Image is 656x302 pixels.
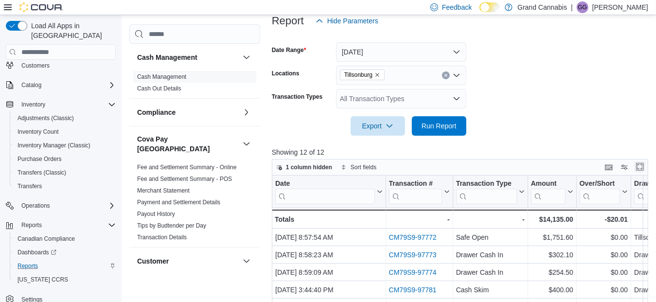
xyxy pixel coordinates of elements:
[137,107,239,117] button: Compliance
[272,15,304,27] h3: Report
[18,155,62,163] span: Purchase Orders
[21,202,50,210] span: Operations
[592,1,648,13] p: [PERSON_NAME]
[272,161,336,173] button: 1 column hidden
[275,266,383,278] div: [DATE] 8:59:09 AM
[137,176,232,182] a: Fee and Settlement Summary - POS
[531,249,573,261] div: $302.10
[18,262,38,270] span: Reports
[241,255,252,267] button: Customer
[18,235,75,243] span: Canadian Compliance
[18,60,53,71] a: Customers
[272,147,652,157] p: Showing 12 of 12
[2,199,120,213] button: Operations
[453,71,461,79] button: Open list of options
[422,121,457,131] span: Run Report
[137,234,187,241] a: Transaction Details
[275,179,375,189] div: Date
[137,222,206,229] a: Tips by Budtender per Day
[456,179,516,189] div: Transaction Type
[517,1,567,13] p: Grand Cannabis
[340,70,385,80] span: Tillsonburg
[344,70,372,80] span: Tillsonburg
[137,199,220,206] a: Payment and Settlement Details
[10,152,120,166] button: Purchase Orders
[21,101,45,108] span: Inventory
[603,161,615,173] button: Keyboard shortcuts
[21,81,41,89] span: Catalog
[137,53,197,62] h3: Cash Management
[14,233,116,245] span: Canadian Compliance
[137,256,239,266] button: Customer
[456,266,524,278] div: Drawer Cash In
[137,256,169,266] h3: Customer
[2,78,120,92] button: Catalog
[18,276,68,284] span: [US_STATE] CCRS
[27,21,116,40] span: Load All Apps in [GEOGRAPHIC_DATA]
[19,2,63,12] img: Cova
[14,153,66,165] a: Purchase Orders
[272,70,300,77] label: Locations
[531,284,573,296] div: $400.00
[389,251,436,259] a: CM79S9-97773
[272,93,322,101] label: Transaction Types
[10,125,120,139] button: Inventory Count
[619,161,630,173] button: Display options
[10,179,120,193] button: Transfers
[18,200,116,212] span: Operations
[389,213,449,225] div: -
[18,114,74,122] span: Adjustments (Classic)
[275,284,383,296] div: [DATE] 3:44:40 PM
[14,260,42,272] a: Reports
[456,179,516,204] div: Transaction Type
[14,167,70,178] a: Transfers (Classic)
[374,72,380,78] button: Remove Tillsonburg from selection in this group
[137,175,232,183] span: Fee and Settlement Summary - POS
[577,1,588,13] div: Greg Gaudreau
[2,98,120,111] button: Inventory
[412,116,466,136] button: Run Report
[351,163,376,171] span: Sort fields
[10,139,120,152] button: Inventory Manager (Classic)
[2,218,120,232] button: Reports
[456,249,524,261] div: Drawer Cash In
[129,71,260,98] div: Cash Management
[275,213,383,225] div: Totals
[286,163,332,171] span: 1 column hidden
[2,58,120,72] button: Customers
[10,273,120,286] button: [US_STATE] CCRS
[531,213,573,225] div: $14,135.00
[275,179,375,204] div: Date
[14,260,116,272] span: Reports
[137,73,186,80] a: Cash Management
[580,179,628,204] button: Over/Short
[531,179,566,204] div: Amount
[14,112,116,124] span: Adjustments (Classic)
[580,249,628,261] div: $0.00
[272,46,306,54] label: Date Range
[580,284,628,296] div: $0.00
[137,211,175,217] a: Payout History
[14,112,78,124] a: Adjustments (Classic)
[14,126,116,138] span: Inventory Count
[137,222,206,230] span: Tips by Budtender per Day
[389,179,442,189] div: Transaction #
[580,213,628,225] div: -$20.01
[137,187,190,194] a: Merchant Statement
[580,266,628,278] div: $0.00
[137,134,239,154] button: Cova Pay [GEOGRAPHIC_DATA]
[10,166,120,179] button: Transfers (Classic)
[137,85,181,92] a: Cash Out Details
[312,11,382,31] button: Hide Parameters
[531,179,566,189] div: Amount
[14,180,46,192] a: Transfers
[14,126,63,138] a: Inventory Count
[14,274,72,285] a: [US_STATE] CCRS
[442,2,472,12] span: Feedback
[10,259,120,273] button: Reports
[18,182,42,190] span: Transfers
